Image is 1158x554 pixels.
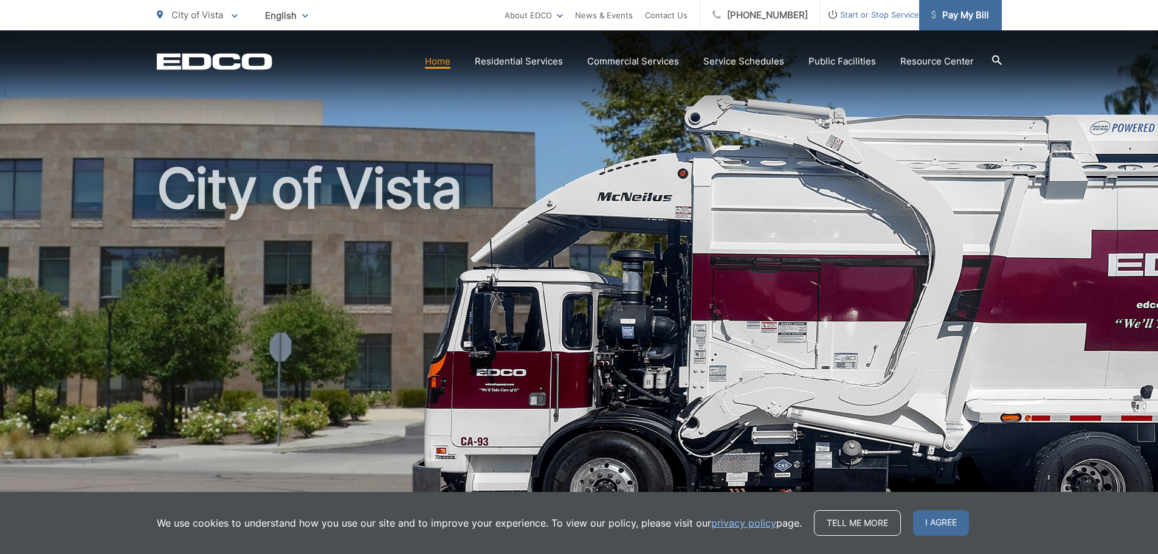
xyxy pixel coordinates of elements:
a: Contact Us [645,8,688,23]
a: Service Schedules [703,54,784,69]
span: City of Vista [171,9,223,21]
a: privacy policy [711,516,776,530]
span: English [256,5,317,26]
a: Home [425,54,450,69]
span: Pay My Bill [931,8,989,23]
a: Tell me more [814,510,901,536]
a: Residential Services [475,54,563,69]
p: We use cookies to understand how you use our site and to improve your experience. To view our pol... [157,516,802,530]
a: Resource Center [900,54,974,69]
a: About EDCO [505,8,563,23]
a: Public Facilities [808,54,876,69]
a: Commercial Services [587,54,679,69]
span: I agree [913,510,969,536]
a: News & Events [575,8,633,23]
a: EDCD logo. Return to the homepage. [157,53,272,70]
h1: City of Vista [157,158,1002,543]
